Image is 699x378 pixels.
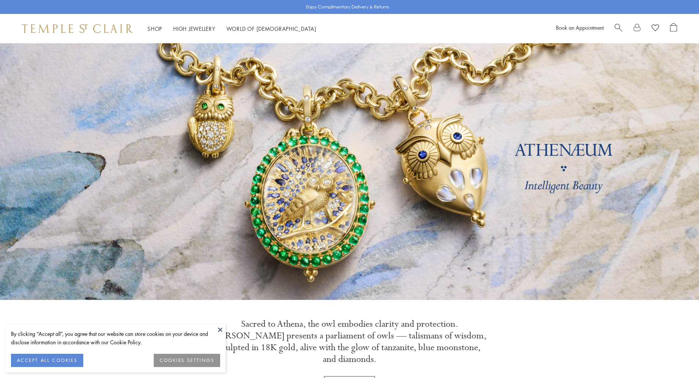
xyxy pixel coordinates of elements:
button: COOKIES SETTINGS [154,354,220,367]
nav: Main navigation [148,24,316,33]
a: View Wishlist [652,23,659,34]
img: Temple St. Clair [22,24,133,33]
p: Sacred to Athena, the owl embodies clarity and protection. [PERSON_NAME] presents a parliament of... [212,318,487,365]
a: High JewelleryHigh Jewellery [173,25,215,32]
a: Search [615,23,622,34]
a: World of [DEMOGRAPHIC_DATA]World of [DEMOGRAPHIC_DATA] [226,25,316,32]
div: By clicking “Accept all”, you agree that our website can store cookies on your device and disclos... [11,330,220,346]
a: Book an Appointment [556,24,604,31]
iframe: Gorgias live chat messenger [662,344,692,371]
p: Enjoy Complimentary Delivery & Returns [306,3,389,11]
button: ACCEPT ALL COOKIES [11,354,83,367]
a: ShopShop [148,25,162,32]
a: Open Shopping Bag [670,23,677,34]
